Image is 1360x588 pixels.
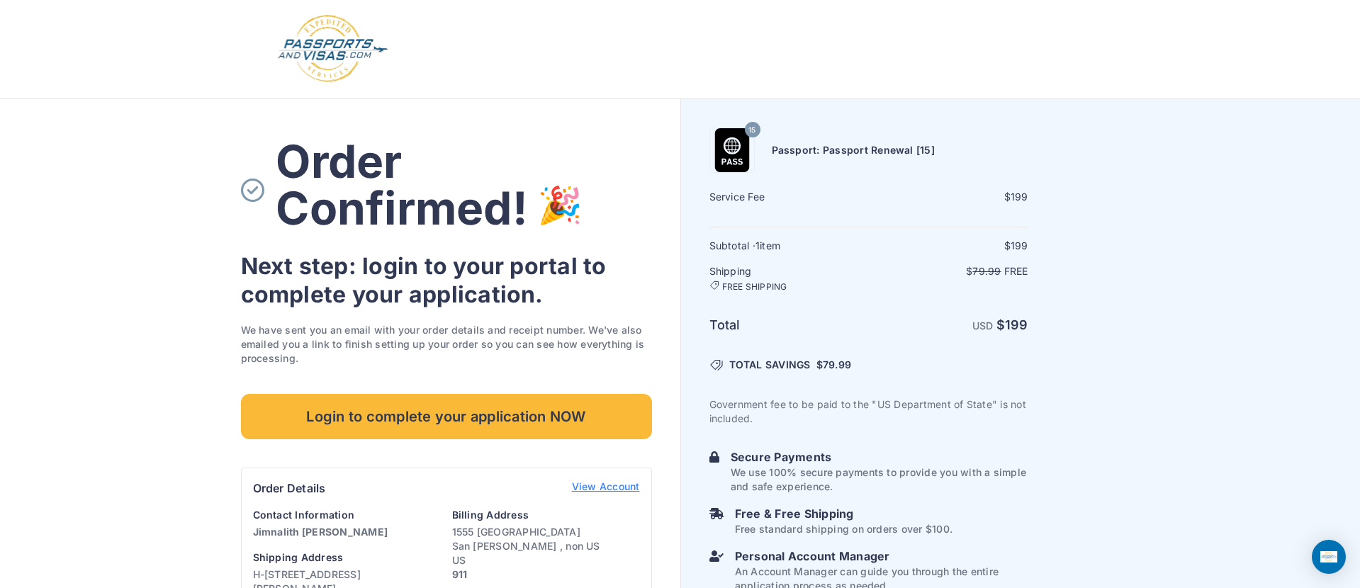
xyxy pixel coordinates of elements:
[1312,540,1346,574] div: Open Intercom Messenger
[870,264,1028,278] p: $
[241,394,652,439] a: Login to complete your application NOW
[241,323,652,366] p: We have sent you an email with your order details and receipt number. We've also emailed you a li...
[276,14,389,84] img: Logo
[735,505,952,522] h6: Free & Free Shipping
[735,548,1028,565] h6: Personal Account Manager
[748,121,755,140] span: 15
[816,358,851,372] span: $
[731,448,1028,465] h6: Secure Payments
[729,358,811,372] span: TOTAL SAVINGS
[452,508,640,522] h6: Billing Address
[870,239,1028,253] div: $
[452,525,640,582] p: 1555 [GEOGRAPHIC_DATA] San [PERSON_NAME] , non US US
[996,317,1028,332] strong: $
[1004,265,1028,277] span: Free
[731,465,1028,494] p: We use 100% secure payments to provide you with a simple and safe experience.
[241,252,652,309] h3: Next step: login to your portal to complete your application.
[709,397,1028,426] p: Government fee to be paid to the "US Department of State" is not included.
[1011,191,1028,203] span: 199
[823,358,851,371] span: 79.99
[709,315,867,335] h6: Total
[709,264,867,293] h6: Shipping
[253,550,441,565] h6: Shipping Address
[772,143,935,157] h6: Passport: Passport Renewal [15]
[253,526,388,538] strong: Jimnalith [PERSON_NAME]
[710,128,754,172] img: Passport: Passport Renewal [15]
[735,522,952,536] p: Free standard shipping on orders over $100.
[755,239,760,251] span: 1
[253,508,441,522] h6: Contact Information
[722,281,787,293] span: FREE SHIPPING
[870,190,1028,204] div: $
[1011,239,1028,251] span: 199
[1005,317,1028,332] span: 199
[253,480,326,497] h6: Order Details
[972,320,994,332] span: USD
[709,239,867,253] h6: Subtotal · item
[709,190,867,204] h6: Service Fee
[276,134,527,235] span: Order Confirmed!
[539,184,581,241] img: order-complete-party.svg
[572,480,640,497] a: View Account
[972,265,1001,277] span: 79.99
[452,568,468,580] strong: 911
